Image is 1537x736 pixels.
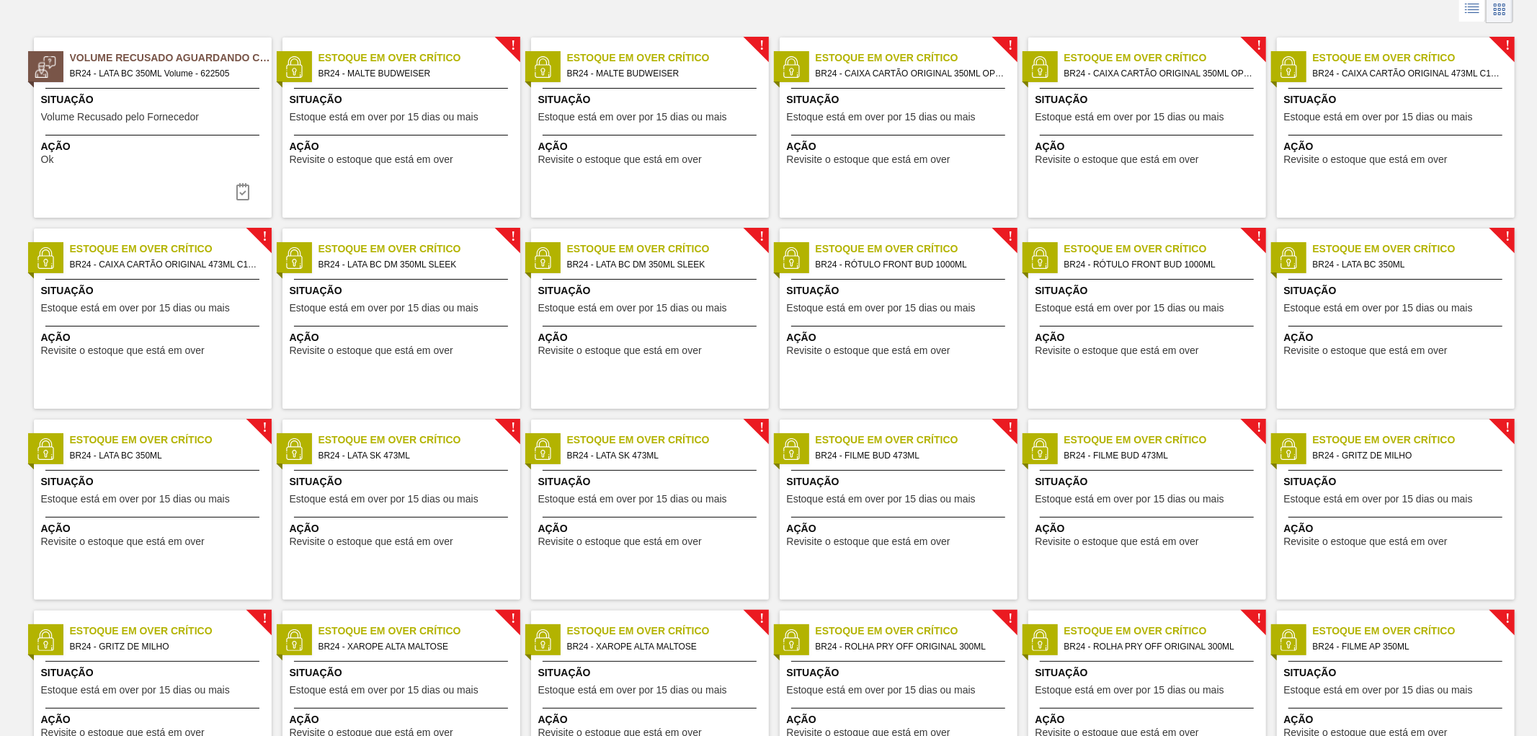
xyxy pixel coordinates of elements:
span: Estoque está em over por 15 dias ou mais [41,303,230,314]
span: Revisite o estoque que está em over [538,154,702,165]
span: Situação [538,283,765,298]
span: Situação [1035,665,1262,680]
span: Estoque está em over por 15 dias ou mais [1284,303,1473,314]
span: BR24 - CAIXA CARTÃO ORIGINAL 350ML OPEN CORNER [1064,66,1255,81]
span: Ok [41,154,54,165]
img: status [780,438,802,460]
span: Estoque está em over por 15 dias ou mais [290,685,478,696]
img: status [780,247,802,269]
span: Estoque em Over Crítico [567,241,769,257]
span: ! [511,613,515,624]
img: status [35,629,56,651]
span: Revisite o estoque que está em over [41,536,205,547]
span: BR24 - FILME BUD 473ML [816,448,1006,464]
span: Revisite o estoque que está em over [1284,536,1448,547]
span: Ação [787,712,1014,727]
span: ! [1008,40,1012,51]
img: status [1278,247,1299,269]
span: Revisite o estoque que está em over [538,345,702,356]
span: Revisite o estoque que está em over [290,536,453,547]
span: Estoque está em over por 15 dias ou mais [538,685,727,696]
span: Estoque em Over Crítico [567,624,769,639]
span: Estoque está em over por 15 dias ou mais [1035,112,1224,123]
span: Situação [41,474,268,489]
span: Estoque está em over por 15 dias ou mais [1035,494,1224,505]
span: Situação [1284,283,1511,298]
span: Situação [538,665,765,680]
span: Estoque em Over Crítico [318,433,520,448]
span: ! [511,40,515,51]
span: BR24 - MALTE BUDWEISER [567,66,757,81]
span: BR24 - CAIXA CARTÃO ORIGINAL 473ML C12 SLEEK [70,257,260,272]
span: Revisite o estoque que está em over [1035,345,1199,356]
span: Estoque em Over Crítico [567,433,769,448]
span: BR24 - ROLHA PRY OFF ORIGINAL 300ML [816,639,1006,655]
span: Estoque está em over por 15 dias ou mais [1035,303,1224,314]
span: Revisite o estoque que está em over [787,345,950,356]
img: status [283,629,305,651]
span: ! [262,613,267,624]
span: ! [262,422,267,433]
span: ! [1257,422,1261,433]
span: BR24 - CAIXA CARTÃO ORIGINAL 350ML OPEN CORNER [816,66,1006,81]
span: Estoque está em over por 15 dias ou mais [787,494,976,505]
span: Estoque está em over por 15 dias ou mais [290,112,478,123]
span: Estoque em Over Crítico [70,433,272,448]
span: Revisite o estoque que está em over [787,536,950,547]
span: ! [759,231,764,242]
span: Ação [290,330,517,345]
span: ! [1257,613,1261,624]
span: Estoque está em over por 15 dias ou mais [1035,685,1224,696]
span: Situação [787,665,1014,680]
span: ! [1505,231,1510,242]
img: status [35,247,56,269]
img: status [1278,629,1299,651]
span: Estoque em Over Crítico [70,241,272,257]
span: ! [1505,40,1510,51]
span: Estoque em Over Crítico [816,433,1017,448]
span: Estoque em Over Crítico [1313,624,1515,639]
img: status [532,247,553,269]
span: BR24 - ROLHA PRY OFF ORIGINAL 300ML [1064,639,1255,655]
span: Estoque está em over por 15 dias ou mais [41,494,230,505]
span: Estoque em Over Crítico [318,241,520,257]
span: Ação [290,139,517,154]
span: Revisite o estoque que está em over [538,536,702,547]
span: Situação [787,474,1014,489]
span: Revisite o estoque que está em over [1284,345,1448,356]
span: Estoque em Over Crítico [816,50,1017,66]
span: ! [511,422,515,433]
span: ! [1505,613,1510,624]
span: BR24 - LATA BC DM 350ML SLEEK [318,257,509,272]
span: BR24 - LATA SK 473ML [567,448,757,464]
img: status [780,56,802,78]
span: BR24 - LATA BC DM 350ML SLEEK [567,257,757,272]
span: BR24 - RÓTULO FRONT BUD 1000ML [1064,257,1255,272]
span: Situação [290,474,517,489]
span: Ação [41,521,268,536]
span: BR24 - LATA BC 350ML [1313,257,1503,272]
span: Situação [1284,665,1511,680]
span: ! [1257,40,1261,51]
span: Estoque em Over Crítico [318,624,520,639]
span: Revisite o estoque que está em over [1035,536,1199,547]
span: BR24 - FILME AP 350ML [1313,639,1503,655]
span: Situação [290,283,517,298]
img: status [1029,56,1051,78]
span: BR24 - LATA BC 350ML Volume - 622505 [70,66,260,81]
span: Ação [290,712,517,727]
span: Estoque em Over Crítico [816,241,1017,257]
span: ! [759,40,764,51]
span: Estoque está em over por 15 dias ou mais [290,303,478,314]
img: status [1029,629,1051,651]
span: ! [511,231,515,242]
img: status [35,56,56,78]
img: status [283,56,305,78]
span: Estoque em Over Crítico [1064,624,1266,639]
img: status [532,56,553,78]
span: Ação [41,330,268,345]
span: Situação [1284,92,1511,107]
span: ! [262,231,267,242]
span: Ação [41,139,268,154]
span: Estoque está em over por 15 dias ou mais [41,685,230,696]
